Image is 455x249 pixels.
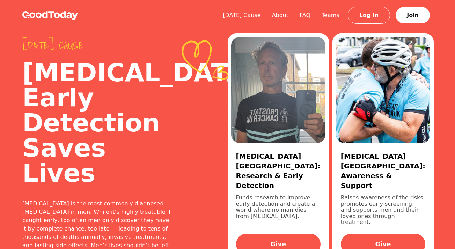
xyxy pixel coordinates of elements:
[336,37,430,143] img: 2f5dcfd0-20a0-4670-90ad-8d13c700e2e3.jpg
[266,12,294,18] a: About
[231,37,325,143] img: aa48410d-71f4-4926-b9ff-8a0574c0047a.jpg
[22,39,172,52] span: [DATE] cause
[396,7,430,23] a: Join
[217,12,266,18] a: [DATE] Cause
[341,151,425,190] h3: [MEDICAL_DATA] [GEOGRAPHIC_DATA]: Awareness & Support
[348,7,390,24] a: Log In
[236,151,321,190] h3: [MEDICAL_DATA] [GEOGRAPHIC_DATA]: Research & Early Detection
[341,195,425,225] p: Raises awareness of the risks, promotes early screening, and supports men and their loved ones th...
[22,11,78,20] img: GoodToday
[236,195,321,225] p: Funds research to improve early detection and create a world where no man dies from [MEDICAL_DATA].
[316,12,345,18] a: Teams
[22,60,172,186] h2: [MEDICAL_DATA]: Early Detection Saves Lives
[294,12,316,18] a: FAQ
